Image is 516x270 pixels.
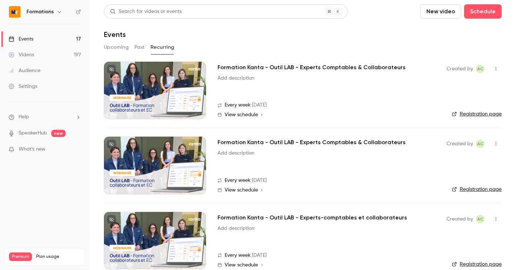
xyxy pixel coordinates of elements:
[104,42,129,53] button: Upcoming
[225,262,258,267] span: View schedule
[476,65,484,73] span: Anaïs Cachelou
[9,83,37,90] div: Settings
[464,4,502,19] button: Schedule
[218,112,435,118] a: View schedule
[218,225,254,232] a: Add description
[218,187,435,193] a: View schedule
[9,6,20,18] img: Formations
[218,63,406,72] a: Formation Kanta - Outil LAB - Experts Comptables & Collaborateurs
[104,30,126,39] h1: Events
[72,146,81,153] iframe: Noticeable Trigger
[225,177,250,184] span: Every week
[420,4,461,19] button: New video
[476,215,484,223] span: Anaïs Cachelou
[9,51,34,58] div: Videos
[225,188,258,193] span: View schedule
[9,67,40,74] div: Audience
[134,42,145,53] button: Past
[252,177,267,184] span: [DATE]
[19,113,29,121] span: Help
[452,186,502,193] a: Registration page
[476,139,484,148] span: Anaïs Cachelou
[252,252,267,259] span: [DATE]
[218,150,254,157] a: Add description
[225,101,250,109] span: Every week
[225,112,258,117] span: View schedule
[19,146,46,153] span: What's new
[218,75,254,82] a: Add description
[452,261,502,268] a: Registration page
[477,139,483,148] span: AC
[150,42,175,53] button: Recurring
[477,215,483,223] span: AC
[36,254,81,260] span: Plan usage
[218,213,407,222] a: Formation Kanta - Outil LAB - Experts-comptables et collaborateurs
[225,252,250,259] span: Every week
[446,65,473,73] span: Created by
[19,129,47,137] a: SpeakerHub
[27,8,54,15] h6: Formations
[477,65,483,73] span: AC
[252,101,267,109] span: [DATE]
[446,215,473,223] span: Created by
[446,139,473,148] span: Created by
[51,130,66,137] span: new
[9,113,81,121] li: help-dropdown-opener
[218,138,406,147] a: Formation Kanta - Outil LAB - Experts Comptables & Collaborateurs
[218,262,435,268] a: View schedule
[110,8,182,15] div: Search for videos or events
[9,252,32,261] span: Premium
[9,35,33,43] div: Events
[452,110,502,118] a: Registration page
